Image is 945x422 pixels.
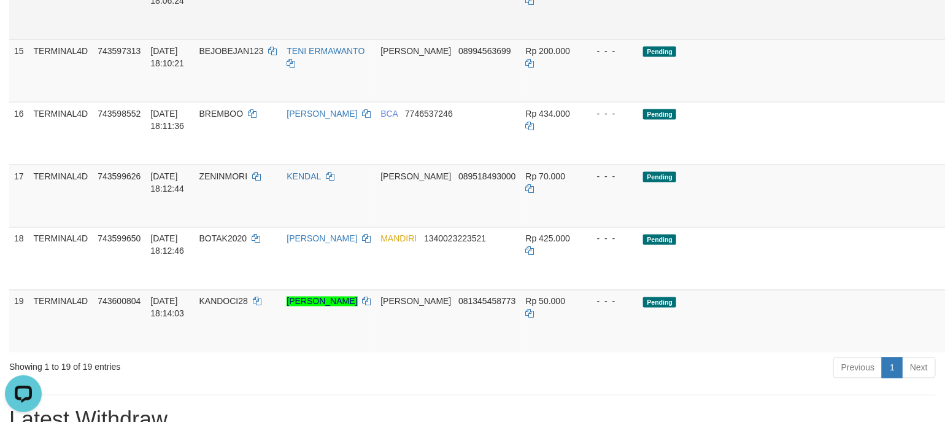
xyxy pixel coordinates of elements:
[199,46,264,56] span: BEJOBEJAN123
[150,171,184,193] span: [DATE] 18:12:44
[5,5,42,42] button: Open LiveChat chat widget
[9,227,29,290] td: 18
[150,46,184,68] span: [DATE] 18:10:21
[9,102,29,165] td: 16
[380,46,451,56] span: [PERSON_NAME]
[199,234,247,244] span: BOTAK2020
[587,45,634,57] div: - - -
[643,109,676,120] span: Pending
[587,107,634,120] div: - - -
[98,234,141,244] span: 743599650
[643,47,676,57] span: Pending
[287,297,357,307] a: [PERSON_NAME]
[643,297,676,308] span: Pending
[380,109,398,119] span: BCA
[150,297,184,319] span: [DATE] 18:14:03
[882,358,903,378] a: 1
[98,46,141,56] span: 743597313
[9,290,29,353] td: 19
[98,109,141,119] span: 743598552
[587,295,634,308] div: - - -
[29,227,93,290] td: TERMINAL4D
[526,171,566,181] span: Rp 70.000
[29,165,93,227] td: TERMINAL4D
[526,234,570,244] span: Rp 425.000
[9,39,29,102] td: 15
[380,297,451,307] span: [PERSON_NAME]
[199,297,248,307] span: KANDOCI28
[458,297,515,307] span: Copy 081345458773 to clipboard
[458,46,511,56] span: Copy 08994563699 to clipboard
[29,102,93,165] td: TERMINAL4D
[287,109,357,119] a: [PERSON_NAME]
[98,171,141,181] span: 743599626
[9,356,385,373] div: Showing 1 to 19 of 19 entries
[526,46,570,56] span: Rp 200.000
[29,290,93,353] td: TERMINAL4D
[98,297,141,307] span: 743600804
[199,171,248,181] span: ZENINMORI
[587,170,634,182] div: - - -
[526,297,566,307] span: Rp 50.000
[287,234,357,244] a: [PERSON_NAME]
[287,46,364,56] a: TENI ERMAWANTO
[587,233,634,245] div: - - -
[150,234,184,256] span: [DATE] 18:12:46
[29,39,93,102] td: TERMINAL4D
[643,172,676,182] span: Pending
[643,235,676,245] span: Pending
[526,109,570,119] span: Rp 434.000
[902,358,936,378] a: Next
[458,171,515,181] span: Copy 089518493000 to clipboard
[199,109,244,119] span: BREMBOO
[405,109,453,119] span: Copy 7746537246 to clipboard
[833,358,882,378] a: Previous
[380,171,451,181] span: [PERSON_NAME]
[424,234,486,244] span: Copy 1340023223521 to clipboard
[380,234,417,244] span: MANDIRI
[287,171,321,181] a: KENDAL
[9,165,29,227] td: 17
[150,109,184,131] span: [DATE] 18:11:36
